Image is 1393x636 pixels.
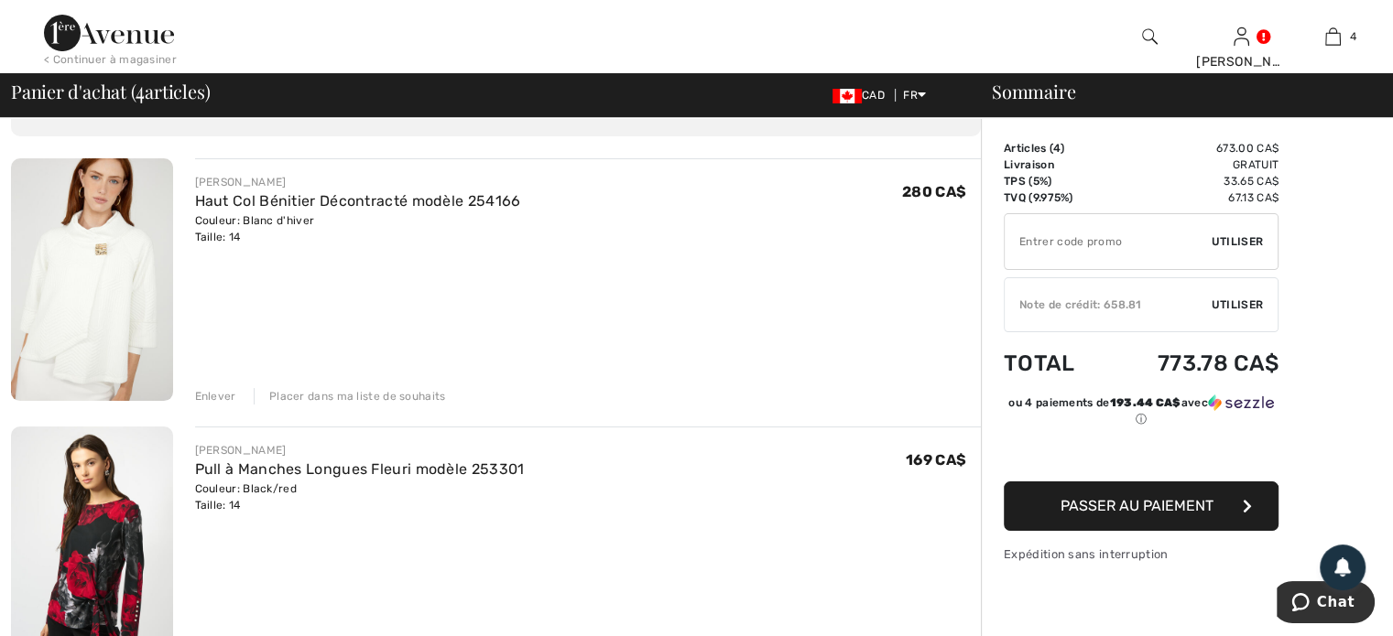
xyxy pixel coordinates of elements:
td: 33.65 CA$ [1105,173,1279,189]
div: ou 4 paiements de avec [1004,394,1279,427]
iframe: PayPal-paypal [1004,434,1279,475]
div: [PERSON_NAME] [195,174,521,190]
span: Panier d'achat ( articles) [11,82,210,101]
img: Haut Col Bénitier Décontracté modèle 254166 [11,158,173,401]
img: recherche [1142,26,1158,48]
span: Utiliser [1212,296,1263,313]
div: [PERSON_NAME] [1196,52,1286,71]
img: Mes infos [1234,26,1249,48]
img: Sezzle [1208,394,1274,411]
iframe: Ouvre un widget dans lequel vous pouvez chatter avec l’un de nos agents [1277,581,1375,627]
div: Note de crédit: 658.81 [1005,296,1212,313]
td: 673.00 CA$ [1105,140,1279,156]
div: Expédition sans interruption [1004,545,1279,563]
img: Canadian Dollar [833,89,862,103]
div: Couleur: Blanc d'hiver Taille: 14 [195,212,521,245]
a: 4 [1288,26,1377,48]
div: Sommaire [970,82,1382,101]
td: Gratuit [1105,156,1279,173]
div: [PERSON_NAME] [195,442,525,458]
td: TPS (5%) [1004,173,1105,189]
span: Utiliser [1212,233,1263,250]
td: 773.78 CA$ [1105,332,1279,394]
a: Se connecter [1234,27,1249,45]
span: 4 [136,78,145,102]
td: TVQ (9.975%) [1004,189,1105,206]
td: Total [1004,332,1105,394]
div: Couleur: Black/red Taille: 14 [195,480,525,513]
span: 4 [1350,28,1356,45]
span: FR [903,89,926,102]
a: Haut Col Bénitier Décontracté modèle 254166 [195,192,521,210]
td: Articles ( ) [1004,140,1105,156]
td: Livraison [1004,156,1105,173]
div: Placer dans ma liste de souhaits [254,388,446,404]
span: 169 CA$ [906,451,966,469]
div: Enlever [195,388,236,404]
td: 67.13 CA$ [1105,189,1279,206]
span: 4 [1053,142,1061,155]
span: CAD [833,89,892,102]
span: Passer au paiement [1061,497,1213,514]
input: Code promo [1005,214,1212,269]
img: 1ère Avenue [44,15,174,51]
span: 193.44 CA$ [1109,396,1181,409]
span: 280 CA$ [902,183,966,200]
img: Mon panier [1325,26,1341,48]
a: Pull à Manches Longues Fleuri modèle 253301 [195,460,525,478]
div: < Continuer à magasiner [44,51,177,68]
button: Passer au paiement [1004,481,1279,531]
div: ou 4 paiements de193.44 CA$avecSezzle Cliquez pour en savoir plus sur Sezzle [1004,394,1279,434]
